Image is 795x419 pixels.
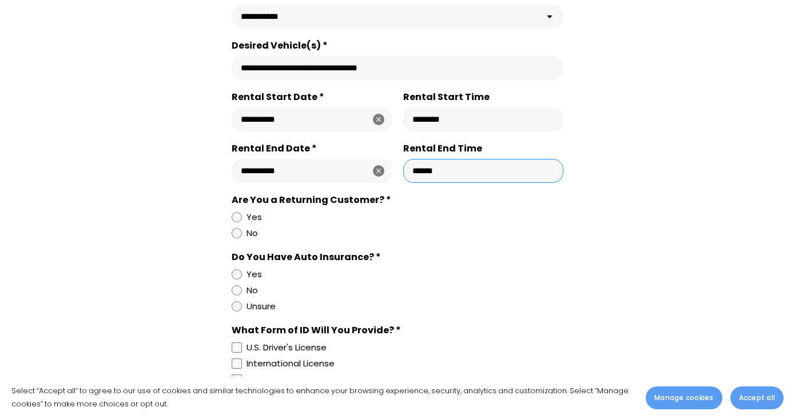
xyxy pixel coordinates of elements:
div: Do You Have Auto Insurance? * [232,252,563,263]
label: Rental End Date * [232,143,392,154]
div: Are You a Returning Customer? * [232,194,563,206]
p: Select “Accept all” to agree to our use of cookies and similar technologies to enhance your brows... [11,385,634,411]
div: No [247,226,258,240]
div: No [247,284,258,297]
label: Rental Start Date * [232,91,392,103]
label: Rental End Time [403,143,563,154]
div: Yes [247,210,262,224]
div: What Form of ID Will You Provide? * [232,325,563,336]
div: Unsure [247,300,276,313]
input: Desired Vehicle(s) * [241,62,554,74]
select: Rental City * [232,5,563,29]
div: Yes [247,268,262,281]
div: U.S. Driver's License [247,341,327,354]
label: Desired Vehicle(s) * [232,40,563,51]
button: Manage cookies [646,386,722,409]
div: International License [247,357,335,370]
div: Passport [247,373,285,386]
button: Accept all [730,386,784,409]
label: Rental Start Time [403,91,563,103]
span: Accept all [739,393,775,403]
span: Manage cookies [654,393,713,403]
